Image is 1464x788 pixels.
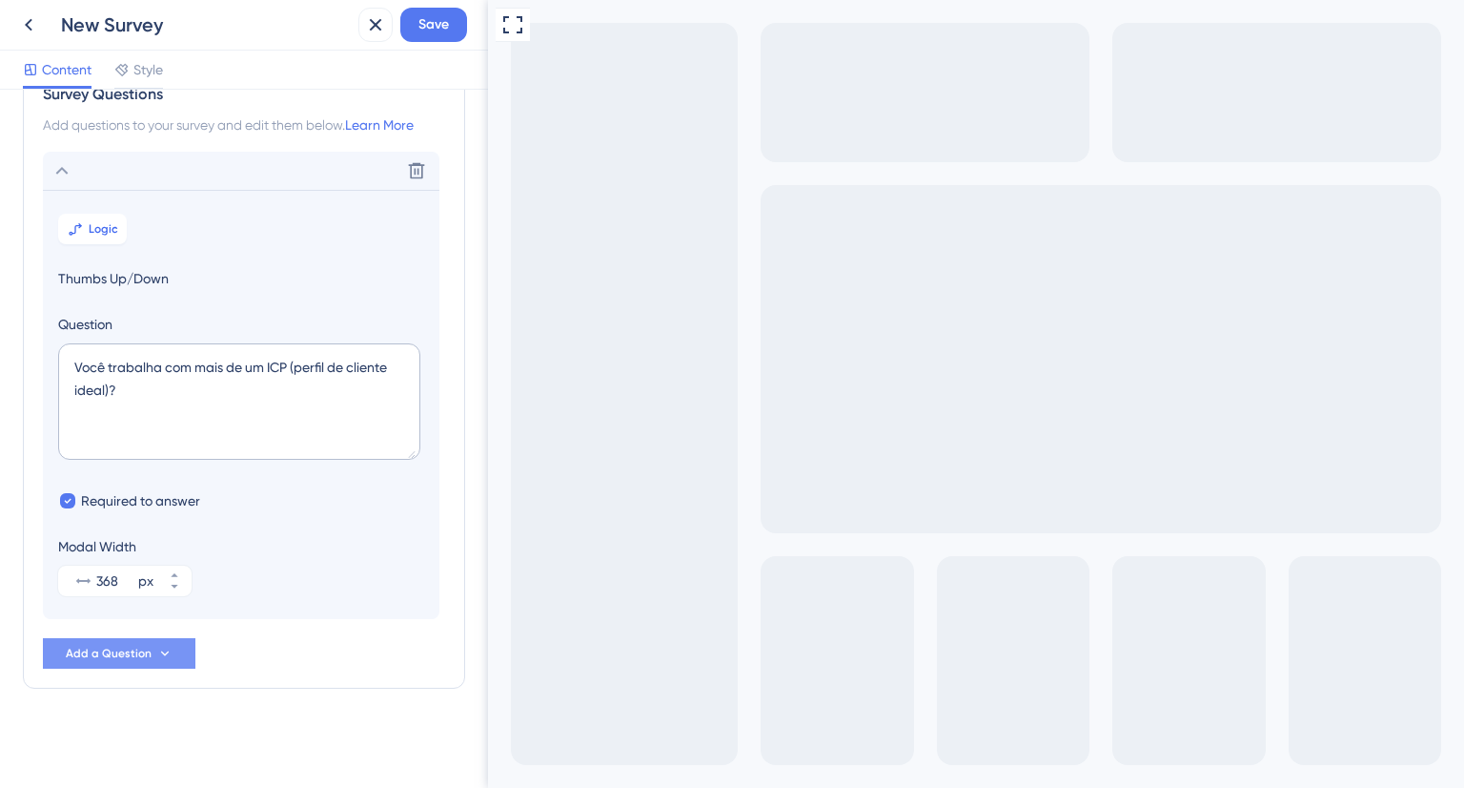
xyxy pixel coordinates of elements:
div: Close survey [313,15,335,38]
a: Learn More [345,117,414,133]
button: px [157,581,192,596]
button: Logic [58,214,127,244]
span: Required to answer [81,489,200,512]
div: Survey Questions [43,83,445,106]
button: Add a Question [43,638,195,669]
button: Save [400,8,467,42]
span: Save [418,13,449,36]
div: Você trabalha com mais de um ICP (perfil de cliente ideal)? [23,50,335,95]
div: Modal Width [58,535,192,558]
span: Content [42,58,91,81]
div: px [138,570,153,592]
input: px [96,570,134,592]
span: Logic [89,221,118,237]
span: Thumbs Up/Down [58,267,424,290]
label: Question [58,313,424,336]
span: Add a Question [66,646,152,661]
div: New Survey [61,11,351,38]
div: Add questions to your survey and edit them below. [43,114,445,136]
span: Style [133,58,163,81]
svg: Rate thumbs up [111,111,162,177]
svg: Rate thumbs down [189,111,240,177]
textarea: Você trabalha com mais de um ICP (perfil de cliente ideal)? [58,343,420,460]
button: px [157,566,192,581]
